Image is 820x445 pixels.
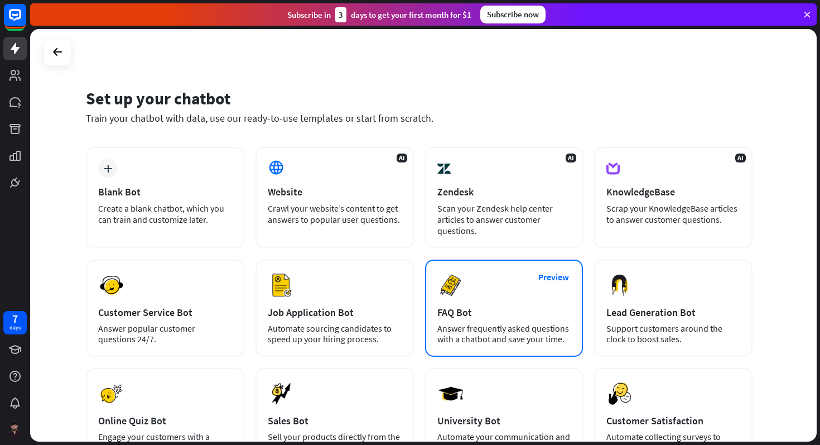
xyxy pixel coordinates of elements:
div: Set up your chatbot [86,88,753,109]
div: Job Application Bot [268,306,402,319]
div: Create a blank chatbot, which you can train and customize later. [98,203,232,225]
div: 7 [12,314,18,324]
div: Scan your Zendesk help center articles to answer customer questions. [437,203,571,236]
div: days [9,324,21,332]
div: FAQ Bot [437,306,571,319]
div: Automate sourcing candidates to speed up your hiring process. [268,323,402,344]
button: Open LiveChat chat widget [9,4,42,38]
div: Subscribe now [480,6,546,23]
div: Crawl your website’s content to get answers to popular user questions. [268,203,402,225]
button: Preview [531,267,576,288]
div: Customer Satisfaction [606,414,740,427]
span: AI [735,154,746,162]
div: Website [268,185,402,198]
div: Train your chatbot with data, use our ready-to-use templates or start from scratch. [86,112,753,125]
div: Answer popular customer questions 24/7. [98,323,232,344]
div: Customer Service Bot [98,306,232,319]
div: KnowledgeBase [606,185,740,198]
div: Sales Bot [268,414,402,427]
i: plus [104,165,112,173]
div: Scrap your KnowledgeBase articles to answer customer questions. [606,203,740,225]
div: Online Quiz Bot [98,414,232,427]
div: Zendesk [437,185,571,198]
a: 7 days [3,311,27,334]
div: Lead Generation Bot [606,306,740,319]
div: Answer frequently asked questions with a chatbot and save your time. [437,323,571,344]
div: University Bot [437,414,571,427]
div: Blank Bot [98,185,232,198]
div: 3 [335,7,346,22]
div: Subscribe in days to get your first month for $1 [287,7,471,22]
span: AI [397,154,407,162]
div: Support customers around the clock to boost sales. [606,323,740,344]
span: AI [566,154,576,162]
